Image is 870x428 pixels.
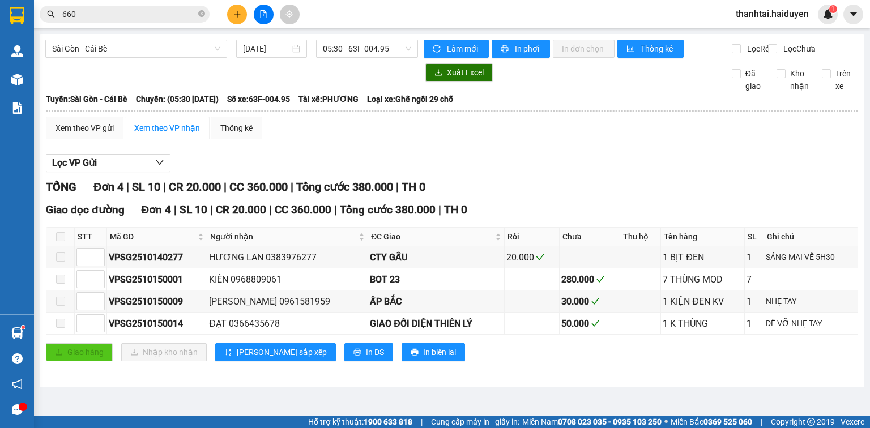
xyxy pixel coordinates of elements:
span: Tổng cước 380.000 [296,180,393,194]
span: Chuyến: (05:30 [DATE]) [136,93,219,105]
div: 1 BỊT ĐEN [663,250,742,264]
span: Lọc Chưa [779,42,817,55]
span: CC 360.000 [229,180,288,194]
img: warehouse-icon [11,327,23,339]
span: check [536,252,545,262]
span: In phơi [515,42,541,55]
button: sort-ascending[PERSON_NAME] sắp xếp [215,343,336,361]
span: | [396,180,399,194]
span: close-circle [198,10,205,17]
div: 1 [747,294,762,309]
div: Xem theo VP gửi [56,122,114,134]
th: Tên hàng [661,228,744,246]
span: | [421,416,423,428]
span: printer [353,348,361,357]
button: printerIn phơi [492,40,550,58]
span: SL 10 [180,203,207,216]
span: | [291,180,293,194]
span: Kho nhận [786,67,813,92]
span: Hỗ trợ kỹ thuật: [308,416,412,428]
span: printer [411,348,419,357]
button: printerIn DS [344,343,393,361]
span: ĐC Giao [371,230,493,243]
div: CTY GẤU [370,250,502,264]
div: KIÊN 0968809061 [209,272,366,286]
span: | [224,180,227,194]
td: VPSG2510140277 [107,246,207,268]
span: Số xe: 63F-004.95 [227,93,290,105]
span: close-circle [198,9,205,20]
span: | [438,203,441,216]
span: copyright [807,418,815,426]
span: Loại xe: Ghế ngồi 29 chỗ [367,93,453,105]
span: check [591,297,600,306]
div: HƯƠNG LAN 0383976277 [209,250,366,264]
button: file-add [254,5,274,24]
button: downloadXuất Excel [425,63,493,82]
input: Tìm tên, số ĐT hoặc mã đơn [62,8,196,20]
div: 1 [747,316,762,331]
div: ĐẠT 0366435678 [209,316,366,331]
span: bar-chart [626,45,636,54]
img: icon-new-feature [823,9,833,19]
th: Chưa [560,228,621,246]
th: Rồi [505,228,559,246]
span: Lọc VP Gửi [52,156,97,170]
span: plus [233,10,241,18]
strong: 0708 023 035 - 0935 103 250 [558,417,662,426]
span: thanhtai.haiduyen [727,7,818,21]
img: warehouse-icon [11,74,23,85]
button: Lọc VP Gửi [46,154,170,172]
span: Trên xe [831,67,859,92]
button: plus [227,5,247,24]
span: SL 10 [132,180,160,194]
span: question-circle [12,353,23,364]
span: Giao dọc đường [46,203,125,216]
span: Lọc Rồi [743,42,773,55]
span: sort-ascending [224,348,232,357]
span: Tổng cước 380.000 [340,203,436,216]
div: 7 THÙNG MOD [663,272,742,286]
span: In biên lai [423,346,456,358]
span: printer [501,45,510,54]
span: TỔNG [46,180,76,194]
div: SÁNG MAI VỀ 5H30 [766,251,856,263]
div: 20.000 [506,250,557,264]
img: warehouse-icon [11,45,23,57]
span: 05:30 - 63F-004.95 [323,40,412,57]
span: | [174,203,177,216]
div: 1 [747,250,762,264]
span: Làm mới [447,42,480,55]
span: Đơn 4 [93,180,123,194]
span: Sài Gòn - Cái Bè [52,40,220,57]
td: VPSG2510150001 [107,268,207,290]
span: Miền Bắc [671,416,752,428]
span: | [334,203,337,216]
div: 1 K THÙNG [663,316,742,331]
div: ẤP BẮC [370,294,502,309]
strong: 1900 633 818 [364,417,412,426]
div: 50.000 [561,316,619,331]
button: bar-chartThống kê [617,40,684,58]
button: printerIn biên lai [402,343,465,361]
th: STT [75,228,107,246]
button: downloadNhập kho nhận [121,343,207,361]
span: Xuất Excel [447,66,484,79]
span: 1 [831,5,835,13]
span: check [596,275,605,284]
img: logo-vxr [10,7,24,24]
strong: 0369 525 060 [703,417,752,426]
span: Mã GD [110,230,195,243]
span: Miền Nam [522,416,662,428]
div: NHẸ TAY [766,295,856,307]
span: Tài xế: PHƯƠNG [298,93,359,105]
div: Xem theo VP nhận [134,122,200,134]
span: file-add [259,10,267,18]
span: | [210,203,213,216]
div: VPSG2510150014 [109,316,205,331]
td: VPSG2510150009 [107,290,207,313]
span: CR 20.000 [216,203,266,216]
span: sync [433,45,442,54]
span: Cung cấp máy in - giấy in: [431,416,519,428]
th: Thu hộ [620,228,661,246]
